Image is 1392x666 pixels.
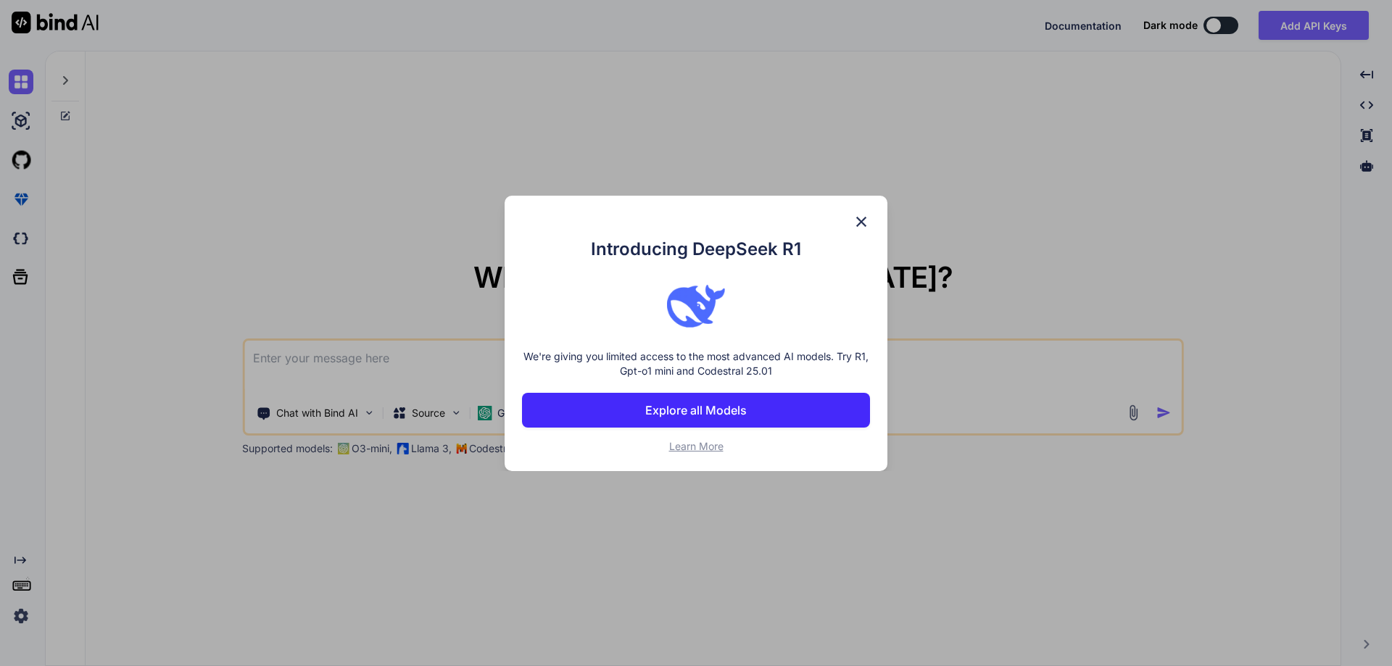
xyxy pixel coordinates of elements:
button: Explore all Models [522,393,870,428]
img: bind logo [667,277,725,335]
p: Explore all Models [645,401,747,419]
span: Learn More [669,440,724,452]
h1: Introducing DeepSeek R1 [522,236,870,262]
img: close [853,213,870,230]
p: We're giving you limited access to the most advanced AI models. Try R1, Gpt-o1 mini and Codestral... [522,349,870,378]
